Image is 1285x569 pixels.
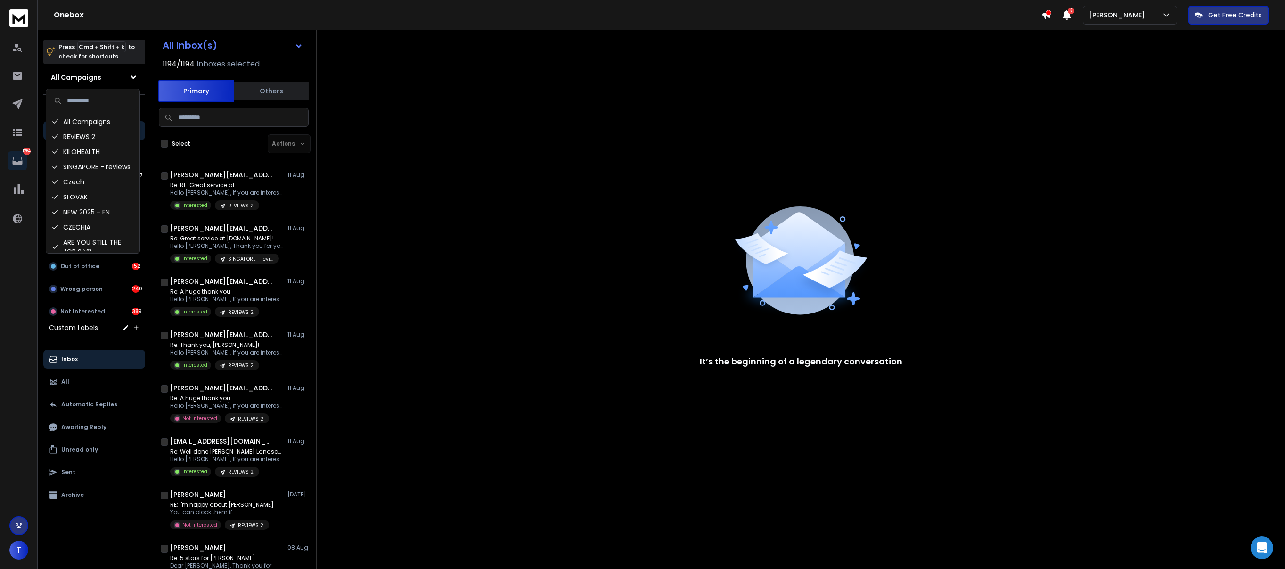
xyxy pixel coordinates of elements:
[170,288,283,296] p: Re: A huge thank you
[238,522,263,529] p: REVIEWS 2
[287,437,309,445] p: 11 Aug
[287,491,309,498] p: [DATE]
[48,174,138,190] div: Czech
[170,170,274,180] h1: [PERSON_NAME][EMAIL_ADDRESS][DOMAIN_NAME]
[170,501,274,509] p: RE: I'm happy about [PERSON_NAME]
[182,362,207,369] p: Interested
[61,446,98,454] p: Unread only
[48,205,138,220] div: NEW 2025 - EN
[48,220,138,235] div: CZECHIA
[77,41,126,52] span: Cmd + Shift + k
[234,81,309,101] button: Others
[170,330,274,339] h1: [PERSON_NAME][EMAIL_ADDRESS][DOMAIN_NAME]
[170,509,274,516] p: You can block them if
[1251,536,1273,559] div: Open Intercom Messenger
[228,309,254,316] p: REVIEWS 2
[238,415,263,422] p: REVIEWS 2
[132,263,139,270] div: 152
[54,9,1041,21] h1: Onebox
[287,384,309,392] p: 11 Aug
[23,148,31,155] p: 1264
[170,235,283,242] p: Re: Great service at [DOMAIN_NAME]!
[1208,10,1262,20] p: Get Free Credits
[9,9,28,27] img: logo
[287,544,309,552] p: 08 Aug
[61,423,106,431] p: Awaiting Reply
[1068,8,1074,14] span: 6
[48,235,138,259] div: ARE YOU STILL THE JOB ? V2
[170,437,274,446] h1: [EMAIL_ADDRESS][DOMAIN_NAME]
[196,58,260,70] h3: Inboxes selected
[287,171,309,179] p: 11 Aug
[170,455,283,463] p: Hello [PERSON_NAME], If you are interested,
[170,277,274,286] h1: [PERSON_NAME][EMAIL_ADDRESS][DOMAIN_NAME]
[170,448,283,455] p: Re: Well done [PERSON_NAME] Landscaping!
[61,469,75,476] p: Sent
[287,224,309,232] p: 11 Aug
[287,278,309,285] p: 11 Aug
[170,181,283,189] p: Re: RE: Great service at
[61,401,117,408] p: Automatic Replies
[170,554,283,562] p: Re: 5 stars for [PERSON_NAME]
[170,543,226,553] h1: [PERSON_NAME]
[228,256,273,263] p: SINGAPORE - reviews
[158,80,234,102] button: Primary
[170,490,226,499] h1: [PERSON_NAME]
[172,140,190,148] label: Select
[170,383,274,393] h1: [PERSON_NAME][EMAIL_ADDRESS][DOMAIN_NAME]
[287,331,309,338] p: 11 Aug
[58,42,135,61] p: Press to check for shortcuts.
[182,521,217,528] p: Not Interested
[170,242,283,250] p: Hello [PERSON_NAME], Thank you for your
[182,415,217,422] p: Not Interested
[170,189,283,197] p: Hello [PERSON_NAME], If you are interested,
[61,491,84,499] p: Archive
[60,285,103,293] p: Wrong person
[132,308,139,315] div: 389
[228,202,254,209] p: REVIEWS 2
[228,362,254,369] p: REVIEWS 2
[48,144,138,159] div: KILOHEALTH
[51,73,101,82] h1: All Campaigns
[170,395,283,402] p: Re: A huge thank you
[9,541,28,560] span: T
[48,159,138,174] div: SINGAPORE - reviews
[228,469,254,476] p: REVIEWS 2
[163,58,195,70] span: 1194 / 1194
[61,378,69,386] p: All
[60,263,99,270] p: Out of office
[170,349,283,356] p: Hello [PERSON_NAME], If you are interested,
[60,308,105,315] p: Not Interested
[182,308,207,315] p: Interested
[49,323,98,332] h3: Custom Labels
[170,341,283,349] p: Re: Thank you, [PERSON_NAME]!
[61,355,78,363] p: Inbox
[132,285,139,293] div: 240
[182,202,207,209] p: Interested
[163,41,217,50] h1: All Inbox(s)
[43,102,145,115] h3: Filters
[170,402,283,410] p: Hello [PERSON_NAME], If you are interested,
[48,114,138,129] div: All Campaigns
[182,468,207,475] p: Interested
[700,355,902,368] p: It’s the beginning of a legendary conversation
[182,255,207,262] p: Interested
[48,190,138,205] div: SLOVAK
[1089,10,1149,20] p: [PERSON_NAME]
[170,296,283,303] p: Hello [PERSON_NAME], If you are interested,
[48,129,138,144] div: REVIEWS 2
[170,223,274,233] h1: [PERSON_NAME][EMAIL_ADDRESS][PERSON_NAME][DOMAIN_NAME]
